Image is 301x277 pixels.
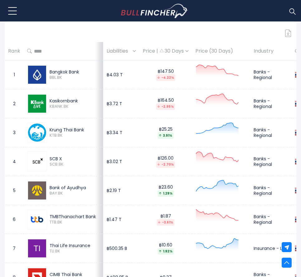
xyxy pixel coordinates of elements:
th: Industry [250,42,291,60]
div: ฿1.87 [143,213,189,225]
td: 2 [5,89,24,118]
span: TLI.BK [50,249,100,254]
div: -2.70% [156,161,175,168]
td: ฿3.34 T [103,118,139,147]
div: -4.22% [156,74,175,81]
td: Banks - Regional [250,60,291,89]
span: SCB.BK [50,162,100,167]
td: 4 [5,147,24,176]
div: ฿164.50 [143,97,189,110]
img: BBL.BK.png [28,66,46,84]
td: Banks - Regional [250,176,291,205]
span: TTB.BK [50,220,100,225]
span: KTB.BK [50,133,100,138]
span: KBANK.BK [50,104,100,109]
img: Bullfincher logo [121,4,188,18]
span: Liabilities [107,46,131,56]
div: 3.91% [158,132,174,139]
div: SCB X [50,156,100,162]
div: 1.29% [158,190,174,197]
div: ฿147.50 [143,68,189,81]
td: 7 [5,234,24,263]
div: Price | 30 Days [143,48,189,54]
div: -3.61% [157,219,174,226]
div: TMBThanachart Bank [50,214,100,219]
td: Insurance - Life [250,234,291,263]
div: 1.92% [158,248,174,255]
td: ฿3.72 T [103,89,139,118]
div: Bank of Ayudhya [50,185,100,190]
div: Krung Thai Bank [50,127,100,133]
img: BAY.BK.png [28,181,46,200]
td: ฿4.03 T [103,60,139,89]
td: ฿1.47 T [103,205,139,234]
div: Kasikornbank [50,98,100,104]
img: TTB.BK.png [28,210,46,228]
div: Thai Life Insurance [50,243,100,248]
div: ฿23.60 [143,184,189,196]
td: 5 [5,176,24,205]
td: Banks - Regional [250,205,291,234]
span: BBL.BK [50,75,100,80]
div: Bangkok Bank [50,69,100,75]
th: Rank [5,42,24,60]
img: KBANK.BK.png [28,95,46,113]
td: Banks - Regional [250,147,291,176]
img: SCB.BK.png [28,153,46,171]
td: 6 [5,205,24,234]
td: ฿3.02 T [103,147,139,176]
td: ฿500.35 B [103,234,139,263]
a: Go to homepage [121,4,188,18]
td: ฿2.19 T [103,176,139,205]
td: Banks - Regional [250,118,291,147]
th: Price (30 Days) [192,42,250,60]
div: ฿25.25 [143,126,189,138]
div: -2.95% [156,103,175,110]
span: BAY.BK [50,191,100,196]
td: Banks - Regional [250,89,291,118]
td: 1 [5,60,24,89]
div: ฿10.60 [143,242,189,254]
td: 3 [5,118,24,147]
img: KTB.BK.png [28,124,46,142]
div: ฿126.00 [143,155,189,167]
